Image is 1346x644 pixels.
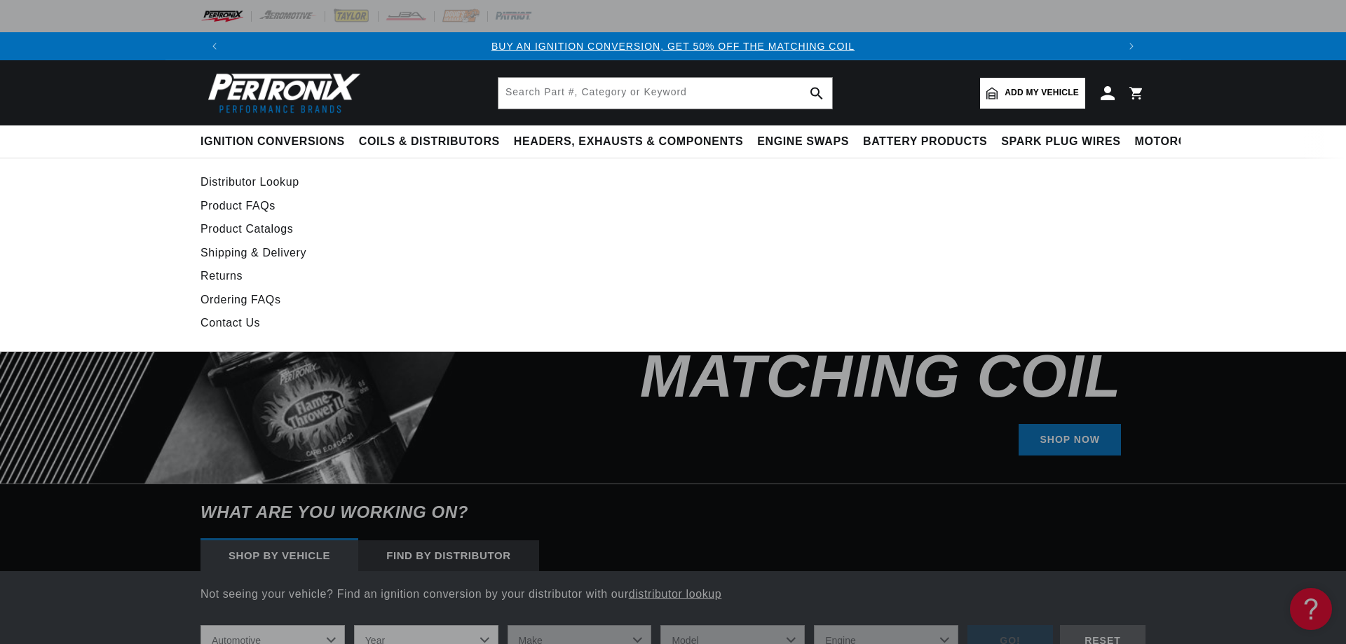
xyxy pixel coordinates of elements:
[229,39,1117,54] div: 1 of 3
[498,78,832,109] input: Search Part #, Category or Keyword
[200,32,229,60] button: Translation missing: en.sections.announcements.previous_announcement
[352,125,507,158] summary: Coils & Distributors
[856,125,994,158] summary: Battery Products
[200,540,358,571] div: Shop by vehicle
[1135,135,1218,149] span: Motorcycle
[200,196,890,216] a: Product FAQs
[491,41,855,52] a: BUY AN IGNITION CONVERSION, GET 50% OFF THE MATCHING COIL
[994,125,1127,158] summary: Spark Plug Wires
[863,135,987,149] span: Battery Products
[980,78,1085,109] a: Add my vehicle
[1005,86,1079,100] span: Add my vehicle
[165,484,1181,540] h6: What are you working on?
[229,39,1117,54] div: Announcement
[200,125,352,158] summary: Ignition Conversions
[629,588,722,600] a: distributor lookup
[514,135,743,149] span: Headers, Exhausts & Components
[200,69,362,117] img: Pertronix
[165,32,1181,60] slideshow-component: Translation missing: en.sections.announcements.announcement_bar
[1019,424,1121,455] a: SHOP NOW
[1117,32,1146,60] button: Translation missing: en.sections.announcements.next_announcement
[358,540,539,571] div: Find by Distributor
[200,243,890,263] a: Shipping & Delivery
[200,290,890,310] a: Ordering FAQs
[200,172,890,192] a: Distributor Lookup
[1001,135,1120,149] span: Spark Plug Wires
[801,78,832,109] button: search button
[200,219,890,239] a: Product Catalogs
[200,135,345,149] span: Ignition Conversions
[757,135,849,149] span: Engine Swaps
[200,585,1146,603] p: Not seeing your vehicle? Find an ignition conversion by your distributor with our
[507,125,750,158] summary: Headers, Exhausts & Components
[750,125,856,158] summary: Engine Swaps
[1128,125,1225,158] summary: Motorcycle
[200,313,890,333] a: Contact Us
[359,135,500,149] span: Coils & Distributors
[522,199,1121,402] h2: Buy an Ignition Conversion, Get 50% off the Matching Coil
[200,266,890,286] a: Returns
